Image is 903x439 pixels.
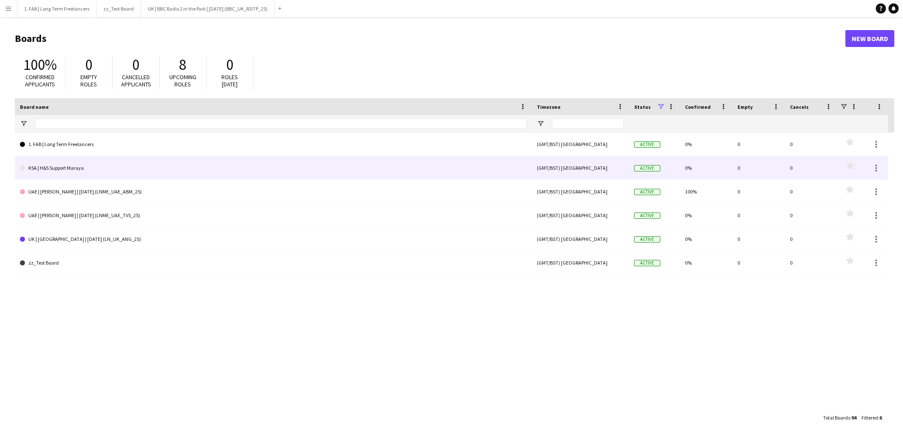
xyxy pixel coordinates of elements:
[680,133,732,156] div: 0%
[133,55,140,74] span: 0
[785,133,837,156] div: 0
[790,104,809,110] span: Cancels
[634,236,660,243] span: Active
[20,251,527,275] a: zz_Test Board
[732,180,785,203] div: 0
[537,104,561,110] span: Timezone
[680,204,732,227] div: 0%
[20,204,527,227] a: UAE | [PERSON_NAME] | [DATE] (LNME_UAE_TVS_25)
[23,55,57,74] span: 100%
[141,0,275,17] button: UK | BBC Radio 2 in the Park | [DATE] (BBC_UK_R2ITP_25)
[685,104,711,110] span: Confirmed
[86,55,93,74] span: 0
[20,104,49,110] span: Board name
[15,32,845,45] h1: Boards
[532,133,629,156] div: (GMT/BST) [GEOGRAPHIC_DATA]
[823,409,856,426] div: :
[532,156,629,179] div: (GMT/BST) [GEOGRAPHIC_DATA]
[732,227,785,251] div: 0
[20,156,527,180] a: KSA | H&S Support Maraya
[532,251,629,274] div: (GMT/BST) [GEOGRAPHIC_DATA]
[680,156,732,179] div: 0%
[121,73,151,88] span: Cancelled applicants
[97,0,141,17] button: zz_Test Board
[785,204,837,227] div: 0
[737,104,753,110] span: Empty
[222,73,238,88] span: Roles [DATE]
[532,180,629,203] div: (GMT/BST) [GEOGRAPHIC_DATA]
[680,227,732,251] div: 0%
[634,104,651,110] span: Status
[785,251,837,274] div: 0
[732,251,785,274] div: 0
[862,409,882,426] div: :
[732,204,785,227] div: 0
[552,119,624,129] input: Timezone Filter Input
[785,227,837,251] div: 0
[532,204,629,227] div: (GMT/BST) [GEOGRAPHIC_DATA]
[879,414,882,421] span: 6
[634,141,660,148] span: Active
[680,180,732,203] div: 100%
[732,156,785,179] div: 0
[537,120,544,127] button: Open Filter Menu
[680,251,732,274] div: 0%
[785,180,837,203] div: 0
[25,73,55,88] span: Confirmed applicants
[823,414,850,421] span: Total Boards
[226,55,234,74] span: 0
[81,73,97,88] span: Empty roles
[634,165,660,171] span: Active
[634,260,660,266] span: Active
[785,156,837,179] div: 0
[179,55,187,74] span: 8
[35,119,527,129] input: Board name Filter Input
[169,73,196,88] span: Upcoming roles
[862,414,878,421] span: Filtered
[732,133,785,156] div: 0
[17,0,97,17] button: 1. FAB | Long Term Freelancers
[634,213,660,219] span: Active
[20,133,527,156] a: 1. FAB | Long Term Freelancers
[634,189,660,195] span: Active
[20,227,527,251] a: UK | [GEOGRAPHIC_DATA] | [DATE] (LN_UK_ANG_25)
[20,120,28,127] button: Open Filter Menu
[20,180,527,204] a: UAE | [PERSON_NAME] | [DATE] (LNME_UAE_ABM_25)
[851,414,856,421] span: 94
[845,30,895,47] a: New Board
[532,227,629,251] div: (GMT/BST) [GEOGRAPHIC_DATA]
